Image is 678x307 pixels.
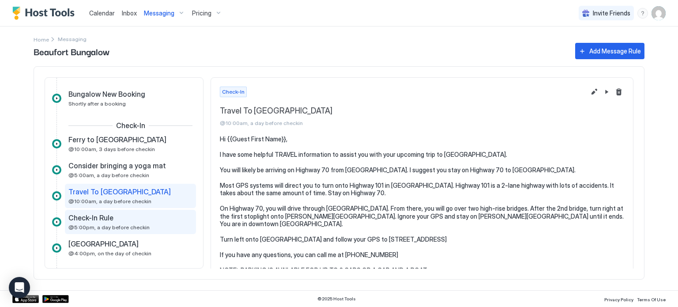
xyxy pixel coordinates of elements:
div: Open Intercom Messenger [9,277,30,298]
button: Pause Message Rule [601,87,612,97]
span: Bungalow New Booking [68,90,145,99]
a: Inbox [122,8,137,18]
span: Travel To [GEOGRAPHIC_DATA] [68,187,171,196]
span: @5:00pm, a day before checkin [68,224,150,231]
span: Home [34,36,49,43]
span: Inbox [122,9,137,17]
span: Messaging [144,9,174,17]
span: @4:00pm, on the day of checkin [68,250,151,257]
span: Beaufort Bungalow [34,45,566,58]
button: Edit message rule [589,87,599,97]
span: © 2025 Host Tools [317,296,356,302]
span: Ferry to [GEOGRAPHIC_DATA] [68,135,166,144]
span: @10:00am, a day before checkin [68,198,151,205]
button: Delete message rule [614,87,624,97]
a: Home [34,34,49,44]
span: [GEOGRAPHIC_DATA] [68,239,139,248]
a: App Store [12,295,39,303]
div: User profile [652,6,666,20]
span: Consider bringing a yoga mat [68,161,166,170]
span: Pricing [192,9,211,17]
span: Check-In Rule [68,213,113,222]
a: Privacy Policy [604,294,633,303]
div: Breadcrumb [34,34,49,44]
span: Check-In [116,121,145,130]
pre: Hi {{Guest First Name}}, I have some helpful TRAVEL information to assist you with your upcoming ... [220,135,624,290]
span: @10:00am, 3 days before checkin [68,146,155,152]
span: Shortly after a booking [68,100,126,107]
span: Calendar [89,9,115,17]
span: Privacy Policy [604,297,633,302]
a: Terms Of Use [637,294,666,303]
span: Breadcrumb [58,36,87,42]
span: Invite Friends [593,9,630,17]
a: Calendar [89,8,115,18]
a: Google Play Store [42,295,69,303]
div: menu [637,8,648,19]
span: @5:00am, a day before checkin [68,172,149,178]
span: Travel To [GEOGRAPHIC_DATA] [220,106,585,116]
span: @10:00am, a day before checkin [220,120,585,126]
span: Check-In [222,88,245,96]
span: Terms Of Use [637,297,666,302]
div: Add Message Rule [589,46,641,56]
a: Host Tools Logo [12,7,79,20]
button: Add Message Rule [575,43,644,59]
